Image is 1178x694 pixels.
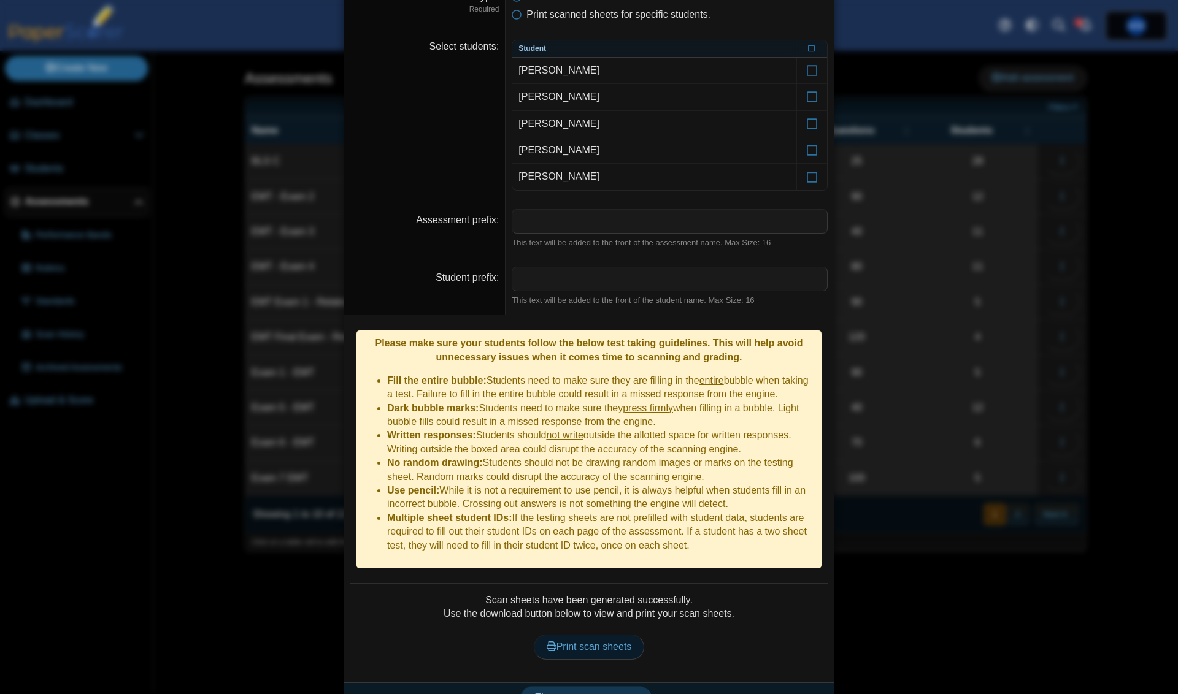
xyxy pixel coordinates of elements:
[512,137,796,164] td: [PERSON_NAME]
[387,374,815,402] li: Students need to make sure they are filling in the bubble when taking a test. Failure to fill in ...
[512,58,796,84] td: [PERSON_NAME]
[512,295,828,306] div: This text will be added to the front of the student name. Max Size: 16
[512,40,796,58] th: Student
[350,593,828,673] div: Scan sheets have been generated successfully. Use the download button below to view and print you...
[387,457,483,468] b: No random drawing:
[375,338,803,362] b: Please make sure your students follow the below test taking guidelines. This will help avoid unne...
[387,430,476,440] b: Written responses:
[387,456,815,484] li: Students should not be drawing random images or marks on the testing sheet. Random marks could di...
[547,641,632,652] span: Print scan sheets
[512,164,796,189] td: [PERSON_NAME]
[387,375,487,386] b: Fill the entire bubble:
[387,484,815,511] li: While it is not a requirement to use pencil, it is always helpful when students fill in an incorr...
[512,237,828,248] div: This text will be added to the front of the assessment name. Max Size: 16
[429,41,499,51] label: Select students
[416,215,499,225] label: Assessment prefix
[350,4,499,15] dfn: Required
[512,111,796,137] td: [PERSON_NAME]
[387,511,815,552] li: If the testing sheets are not prefilled with student data, students are required to fill out thei...
[387,485,439,495] b: Use pencil:
[699,375,724,386] u: entire
[387,403,479,413] b: Dark bubble marks:
[387,402,815,429] li: Students need to make sure they when filling in a bubble. Light bubble fills could result in a mi...
[623,403,673,413] u: press firmly
[546,430,583,440] u: not write
[534,635,645,659] a: Print scan sheets
[387,513,512,523] b: Multiple sheet student IDs:
[387,429,815,456] li: Students should outside the allotted space for written responses. Writing outside the boxed area ...
[512,84,796,110] td: [PERSON_NAME]
[526,9,710,20] span: Print scanned sheets for specific students.
[436,272,499,283] label: Student prefix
